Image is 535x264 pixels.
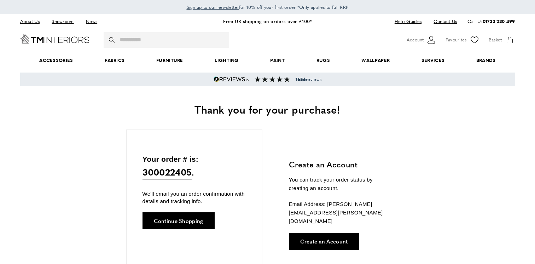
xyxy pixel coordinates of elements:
[223,18,312,24] a: Free UK shipping on orders over £100*
[446,36,467,44] span: Favourites
[109,32,116,48] button: Search
[467,18,515,25] p: Call Us
[81,17,103,26] a: News
[154,218,203,223] span: Continue Shopping
[296,76,321,82] span: reviews
[407,36,424,44] span: Account
[140,50,199,71] a: Furniture
[446,35,480,45] a: Favourites
[255,76,290,82] img: Reviews section
[407,35,437,45] button: Customer Account
[289,176,393,193] p: You can track your order status by creating an account.
[346,50,406,71] a: Wallpaper
[143,153,246,180] p: Your order # is: .
[289,233,359,250] a: Create an Account
[289,159,393,170] h3: Create an Account
[187,4,239,10] span: Sign up to our newsletter
[289,200,393,225] p: Email Address: [PERSON_NAME][EMAIL_ADDRESS][PERSON_NAME][DOMAIN_NAME]
[20,34,89,44] a: Go to Home page
[255,50,301,71] a: Paint
[199,50,255,71] a: Lighting
[214,76,249,82] img: Reviews.io 5 stars
[428,17,457,26] a: Contact Us
[406,50,460,71] a: Services
[143,212,215,229] a: Continue Shopping
[143,190,246,205] p: We'll email you an order confirmation with details and tracking info.
[194,102,340,117] span: Thank you for your purchase!
[20,17,45,26] a: About Us
[300,239,348,244] span: Create an Account
[187,4,349,10] span: for 10% off your first order *Only applies to full RRP
[296,76,306,82] strong: 1656
[301,50,346,71] a: Rugs
[23,50,89,71] span: Accessories
[89,50,140,71] a: Fabrics
[389,17,427,26] a: Help Guides
[46,17,79,26] a: Showroom
[483,18,515,24] a: 01733 230 499
[460,50,511,71] a: Brands
[187,4,239,11] a: Sign up to our newsletter
[143,165,192,179] span: 300022405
